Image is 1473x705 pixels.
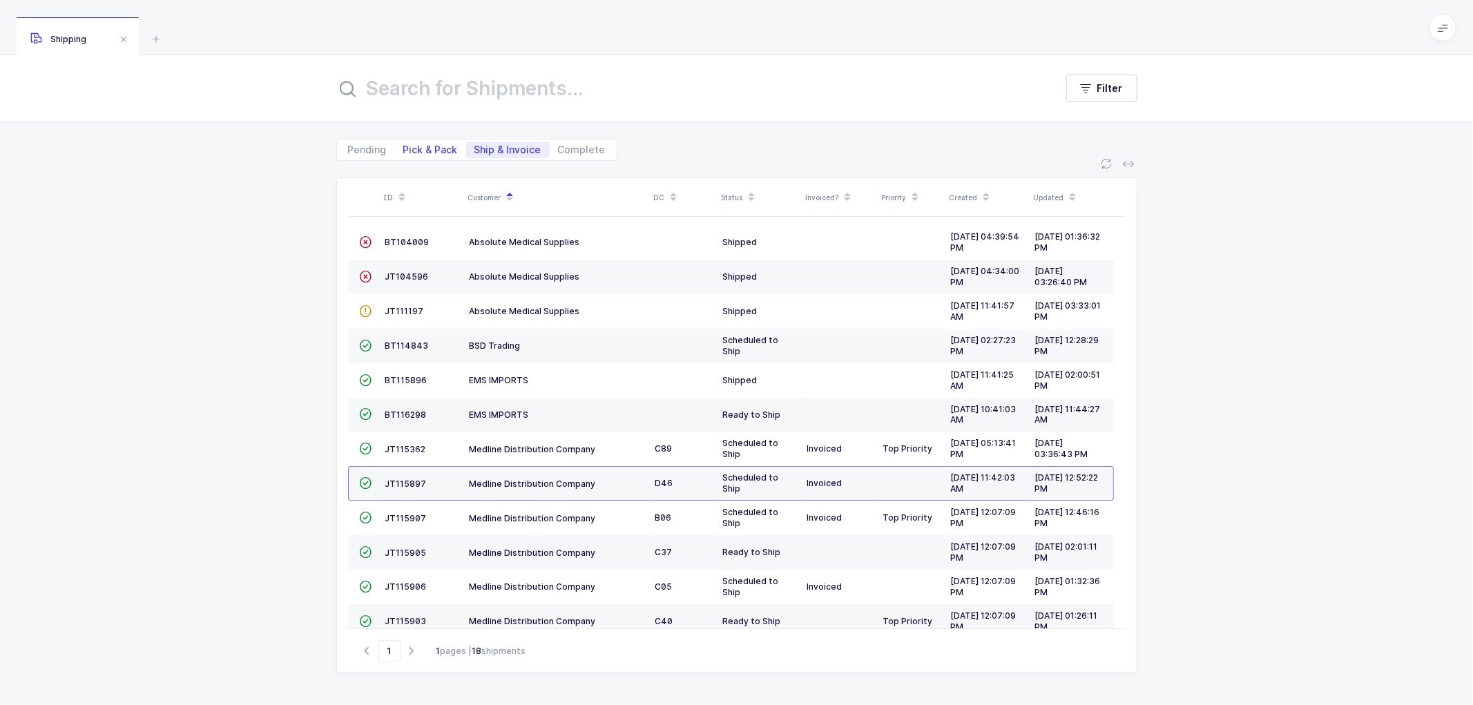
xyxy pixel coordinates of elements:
span: [DATE] 03:36:43 PM [1035,438,1088,459]
div: Priority [882,186,941,209]
span: EMS IMPORTS [470,375,529,385]
span: [DATE] 12:07:09 PM [951,541,1017,563]
span: [DATE] 11:44:27 AM [1035,404,1101,425]
span: Filter [1097,81,1123,95]
span: JT104596 [385,271,429,282]
span:  [360,271,372,282]
span: BT104009 [385,237,430,247]
span: Scheduled to Ship [723,438,779,459]
span: Scheduled to Ship [723,472,779,494]
span: Top Priority [883,512,933,523]
span: [DATE] 04:34:00 PM [951,266,1020,287]
span: [DATE] 12:07:09 PM [951,610,1017,632]
span: BT115896 [385,375,427,385]
span: Ready to Ship [723,409,781,420]
span: Ready to Ship [723,616,781,626]
span: Pending [348,145,387,155]
span: [DATE] 02:27:23 PM [951,335,1017,356]
span: Scheduled to Ship [723,507,779,528]
div: Invoiced [807,478,872,489]
span: Top Priority [883,616,933,626]
span: Ready to Ship [723,547,781,557]
span: EMS IMPORTS [470,409,529,420]
span:  [360,340,372,351]
div: Updated [1034,186,1110,209]
span: JT115907 [385,513,427,523]
span: [DATE] 02:01:11 PM [1035,541,1098,563]
b: 1 [436,646,441,656]
span: [DATE] 05:13:41 PM [951,438,1017,459]
span: Shipped [723,375,758,385]
span: Absolute Medical Supplies [470,271,580,282]
span: [DATE] 01:32:36 PM [1035,576,1101,597]
div: Invoiced [807,512,872,523]
div: Status [722,186,798,209]
span: JT111197 [385,306,424,316]
div: Invoiced? [806,186,874,209]
span: JT115362 [385,444,426,454]
span: [DATE] 10:41:03 AM [951,404,1017,425]
span: [DATE] 01:26:11 PM [1035,610,1098,632]
span: Go to [378,640,401,662]
span: [DATE] 02:00:51 PM [1035,369,1101,391]
span: BSD Trading [470,340,521,351]
span: Medline Distribution Company [470,479,596,489]
span: C37 [655,547,673,557]
button: Filter [1066,75,1137,102]
span:  [360,409,372,419]
span: Pick & Pack [403,145,458,155]
div: Invoiced [807,443,872,454]
span: [DATE] 11:42:03 AM [951,472,1016,494]
span: [DATE] 12:07:09 PM [951,507,1017,528]
div: pages | shipments [436,645,526,657]
span:  [360,512,372,523]
span: [DATE] 11:41:57 AM [951,300,1015,322]
div: Created [950,186,1026,209]
span: Top Priority [883,443,933,454]
span: Shipped [723,306,758,316]
span:  [360,237,372,247]
span:  [360,306,372,316]
div: Invoiced [807,581,872,592]
span:  [360,375,372,385]
span: BT116298 [385,409,427,420]
span: D46 [655,478,673,488]
div: DC [654,186,713,209]
span: JT115897 [385,479,427,489]
span: C05 [655,581,673,592]
span: [DATE] 04:39:54 PM [951,231,1020,253]
div: ID [384,186,460,209]
span: [DATE] 01:36:32 PM [1035,231,1101,253]
span: Shipping [30,34,86,44]
span: [DATE] 12:46:16 PM [1035,507,1100,528]
span: JT115903 [385,616,427,626]
b: 18 [472,646,482,656]
span: JT115906 [385,581,427,592]
input: Search for Shipments... [336,72,1039,105]
span: Medline Distribution Company [470,548,596,558]
div: Customer [468,186,646,209]
span: C89 [655,443,673,454]
span: Medline Distribution Company [470,581,596,592]
span:  [360,616,372,626]
span: Medline Distribution Company [470,616,596,626]
span: Shipped [723,271,758,282]
span: [DATE] 12:52:22 PM [1035,472,1099,494]
span:  [360,547,372,557]
span: [DATE] 12:28:29 PM [1035,335,1099,356]
span: Scheduled to Ship [723,576,779,597]
span: Absolute Medical Supplies [470,306,580,316]
span:  [360,443,372,454]
span: Medline Distribution Company [470,444,596,454]
span: Absolute Medical Supplies [470,237,580,247]
span: Medline Distribution Company [470,513,596,523]
span: Ship & Invoice [474,145,541,155]
span: Shipped [723,237,758,247]
span:  [360,478,372,488]
span: [DATE] 12:07:09 PM [951,576,1017,597]
span: B06 [655,512,672,523]
span: [DATE] 11:41:25 AM [951,369,1014,391]
span: Complete [558,145,606,155]
span: C40 [655,616,673,626]
span: BT114843 [385,340,429,351]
